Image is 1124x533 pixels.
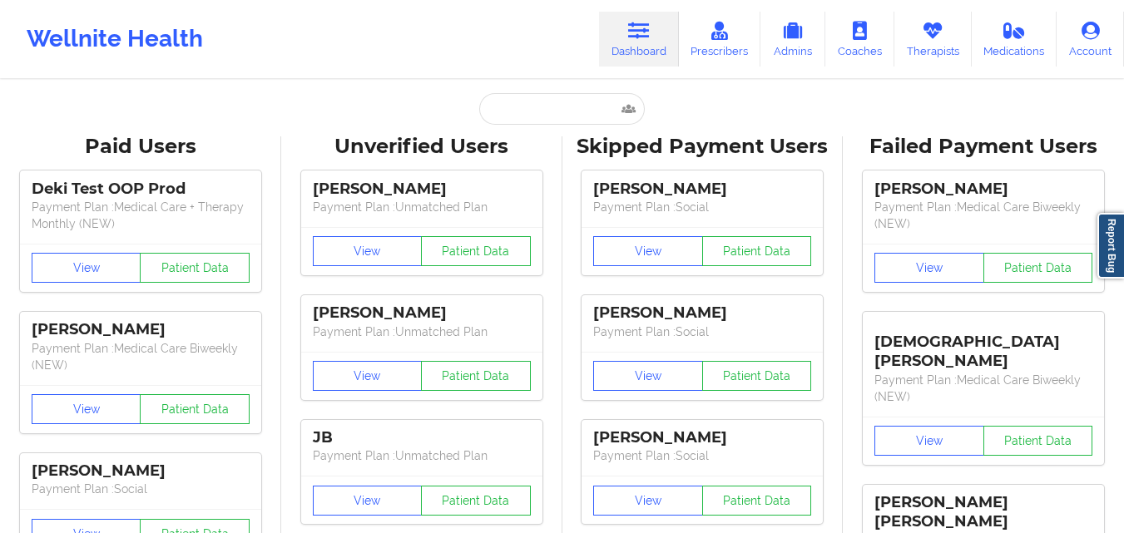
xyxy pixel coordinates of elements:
div: [PERSON_NAME] [313,304,531,323]
button: View [874,253,984,283]
div: Skipped Payment Users [574,134,832,160]
button: Patient Data [702,236,812,266]
p: Payment Plan : Unmatched Plan [313,447,531,464]
p: Payment Plan : Medical Care + Therapy Monthly (NEW) [32,199,250,232]
p: Payment Plan : Medical Care Biweekly (NEW) [874,199,1092,232]
a: Therapists [894,12,972,67]
div: Unverified Users [293,134,551,160]
p: Payment Plan : Medical Care Biweekly (NEW) [874,372,1092,405]
button: Patient Data [421,486,531,516]
div: [PERSON_NAME] [593,428,811,447]
button: View [313,236,423,266]
button: View [593,361,703,391]
a: Report Bug [1097,213,1124,279]
button: Patient Data [983,253,1093,283]
div: [PERSON_NAME] [32,320,250,339]
p: Payment Plan : Social [593,323,811,340]
button: Patient Data [140,253,250,283]
div: Paid Users [12,134,270,160]
button: Patient Data [702,361,812,391]
p: Payment Plan : Medical Care Biweekly (NEW) [32,340,250,373]
div: [PERSON_NAME] [593,304,811,323]
p: Payment Plan : Unmatched Plan [313,323,531,340]
div: [PERSON_NAME] [PERSON_NAME] [874,493,1092,531]
div: [PERSON_NAME] [593,180,811,199]
p: Payment Plan : Social [32,481,250,497]
button: View [593,236,703,266]
a: Dashboard [599,12,679,67]
p: Payment Plan : Unmatched Plan [313,199,531,215]
button: Patient Data [421,361,531,391]
a: Coaches [825,12,894,67]
button: Patient Data [702,486,812,516]
a: Medications [972,12,1057,67]
p: Payment Plan : Social [593,199,811,215]
button: Patient Data [421,236,531,266]
button: Patient Data [983,426,1093,456]
button: View [874,426,984,456]
button: View [32,253,141,283]
div: JB [313,428,531,447]
a: Admins [760,12,825,67]
div: Failed Payment Users [854,134,1112,160]
div: [DEMOGRAPHIC_DATA][PERSON_NAME] [874,320,1092,371]
div: [PERSON_NAME] [32,461,250,481]
p: Payment Plan : Social [593,447,811,464]
div: [PERSON_NAME] [313,180,531,199]
button: Patient Data [140,394,250,424]
button: View [313,486,423,516]
a: Account [1057,12,1124,67]
button: View [593,486,703,516]
button: View [32,394,141,424]
div: [PERSON_NAME] [874,180,1092,199]
a: Prescribers [679,12,761,67]
button: View [313,361,423,391]
div: Deki Test OOP Prod [32,180,250,199]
